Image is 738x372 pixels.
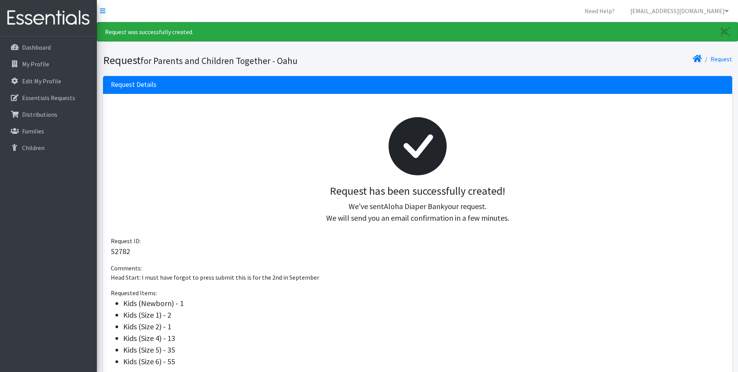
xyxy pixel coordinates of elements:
[22,127,44,135] p: Families
[3,123,94,139] a: Families
[384,201,444,211] span: Aloha Diaper Bank
[3,90,94,106] a: Essentials Requests
[22,60,49,68] p: My Profile
[123,344,724,356] li: Kids (Size 5) - 35
[713,22,738,41] a: Close
[111,273,724,282] p: Head Start: I must have forgot to press submit this is for the 2nd in September
[123,309,724,321] li: Kids (Size 1) - 2
[117,185,718,198] h3: Request has been successfully created!
[111,237,141,245] span: Request ID:
[22,94,75,102] p: Essentials Requests
[22,77,61,85] p: Edit My Profile
[111,289,157,297] span: Requested Items:
[103,54,415,67] h1: Request
[117,201,718,224] p: We've sent your request. We will send you an email confirmation in a few minutes.
[123,321,724,332] li: Kids (Size 2) - 1
[578,3,621,19] a: Need Help?
[624,3,735,19] a: [EMAIL_ADDRESS][DOMAIN_NAME]
[710,55,732,63] a: Request
[123,332,724,344] li: Kids (Size 4) - 13
[111,246,724,257] p: 52782
[3,73,94,89] a: Edit My Profile
[22,144,45,152] p: Children
[22,43,51,51] p: Dashboard
[123,298,724,309] li: Kids (Newborn) - 1
[3,5,94,31] img: HumanEssentials
[111,264,142,272] span: Comments:
[111,81,157,89] h3: Request Details
[141,55,298,66] small: for Parents and Children Together - Oahu
[97,22,738,42] div: Request was successfully created.
[22,111,57,118] p: Distributions
[3,107,94,122] a: Distributions
[3,40,94,55] a: Dashboard
[3,140,94,156] a: Children
[3,56,94,72] a: My Profile
[123,356,724,367] li: Kids (Size 6) - 55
